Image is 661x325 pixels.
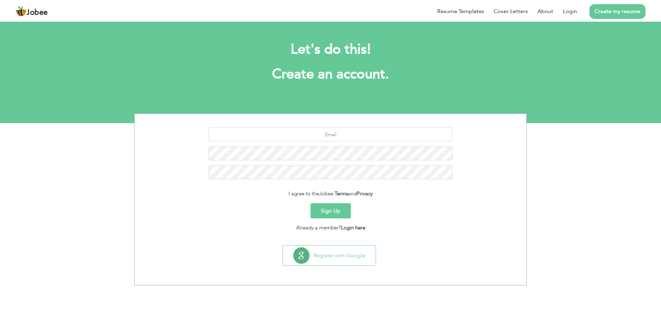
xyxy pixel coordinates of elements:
[319,190,333,197] span: Jobee
[437,7,484,15] a: Resume Templates
[283,246,376,266] button: Register with Google
[15,6,27,17] img: jobee.io
[140,190,521,198] div: I agree to the and
[140,224,521,232] div: Already a member?
[589,4,646,19] a: Create my resume
[145,41,516,58] h2: Let's do this!
[209,128,453,141] input: Email
[341,224,365,231] a: Login here
[563,7,577,15] a: Login
[357,190,373,197] a: Privacy
[27,9,48,17] span: Jobee
[145,65,516,83] h1: Create an account.
[537,7,553,15] a: About
[494,7,528,15] a: Cover Letters
[311,203,351,218] button: Sign Up
[15,6,48,17] a: Jobee
[335,190,348,197] a: Terms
